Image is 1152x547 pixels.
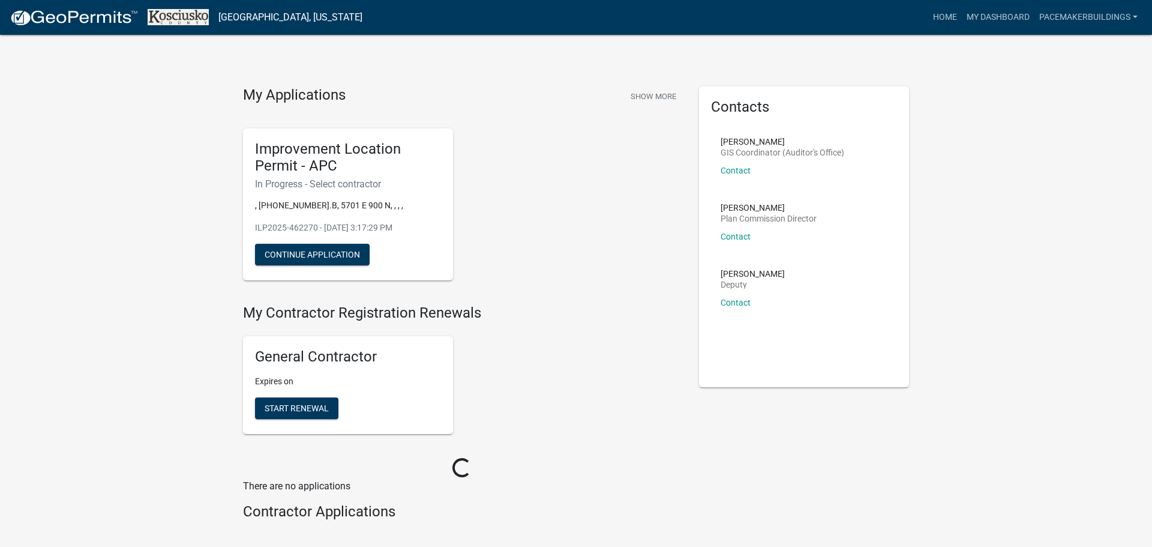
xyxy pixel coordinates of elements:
[721,148,844,157] p: GIS Coordinator (Auditor's Office)
[255,397,338,419] button: Start Renewal
[243,503,681,521] h4: Contractor Applications
[721,280,785,289] p: Deputy
[148,9,209,25] img: Kosciusko County, Indiana
[721,270,785,278] p: [PERSON_NAME]
[255,141,441,175] h5: Improvement Location Permit - APC
[265,403,329,413] span: Start Renewal
[721,204,817,212] p: [PERSON_NAME]
[243,503,681,525] wm-workflow-list-section: Contractor Applications
[721,138,844,146] p: [PERSON_NAME]
[721,166,751,175] a: Contact
[255,178,441,190] h6: In Progress - Select contractor
[255,199,441,212] p: , [PHONE_NUMBER].B, 5701 E 900 N, , , ,
[218,7,362,28] a: [GEOGRAPHIC_DATA], [US_STATE]
[721,298,751,307] a: Contact
[255,222,441,234] p: ILP2025-462270 - [DATE] 3:17:29 PM
[255,375,441,388] p: Expires on
[962,6,1034,29] a: My Dashboard
[721,214,817,223] p: Plan Commission Director
[928,6,962,29] a: Home
[255,244,370,265] button: Continue Application
[243,479,681,494] p: There are no applications
[711,98,897,116] h5: Contacts
[243,304,681,322] h4: My Contractor Registration Renewals
[1034,6,1142,29] a: PacemakerBuildings
[243,86,346,104] h4: My Applications
[626,86,681,106] button: Show More
[255,348,441,366] h5: General Contractor
[721,232,751,241] a: Contact
[243,304,681,444] wm-registration-list-section: My Contractor Registration Renewals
